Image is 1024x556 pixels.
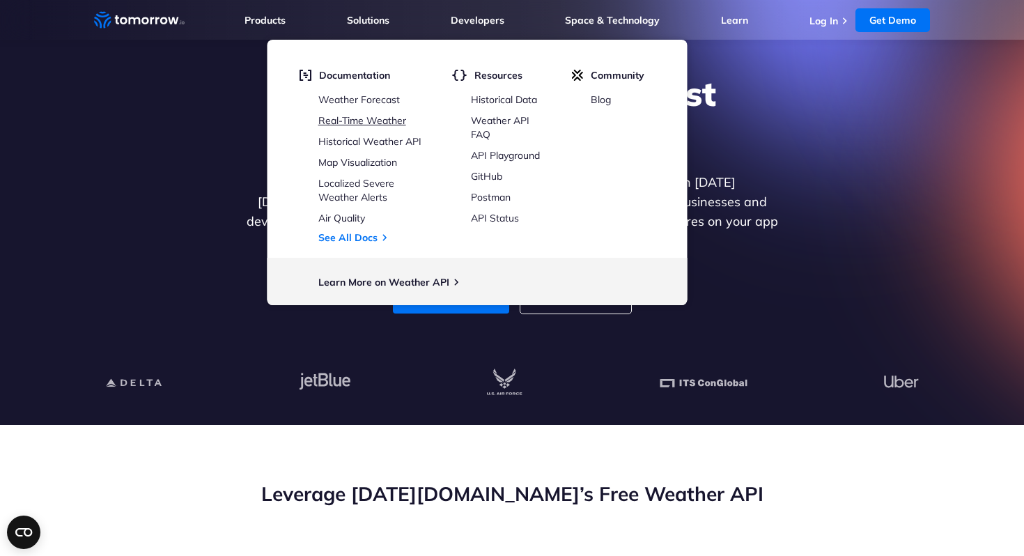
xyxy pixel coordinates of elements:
[809,15,838,27] a: Log In
[471,93,537,106] a: Historical Data
[319,69,390,82] span: Documentation
[318,177,394,203] a: Localized Severe Weather Alerts
[591,93,611,106] a: Blog
[94,10,185,31] a: Home link
[471,191,511,203] a: Postman
[7,516,40,549] button: Open CMP widget
[452,69,467,82] img: brackets.svg
[318,156,397,169] a: Map Visualization
[471,149,540,162] a: API Playground
[474,69,522,82] span: Resources
[855,8,930,32] a: Get Demo
[471,170,502,183] a: GitHub
[318,212,365,224] a: Air Quality
[347,14,389,26] a: Solutions
[94,481,930,507] h2: Leverage [DATE][DOMAIN_NAME]’s Free Weather API
[300,69,312,82] img: doc.svg
[572,69,584,82] img: tio-c.svg
[243,72,781,156] h1: Explore the World’s Best Weather API
[451,14,504,26] a: Developers
[721,14,748,26] a: Learn
[318,93,400,106] a: Weather Forecast
[245,14,286,26] a: Products
[318,276,449,288] a: Learn More on Weather API
[591,69,644,82] span: Community
[471,212,519,224] a: API Status
[243,173,781,251] p: Get reliable and precise weather data through our free API. Count on [DATE][DOMAIN_NAME] for quic...
[318,114,406,127] a: Real-Time Weather
[318,135,421,148] a: Historical Weather API
[565,14,660,26] a: Space & Technology
[471,114,529,141] a: Weather API FAQ
[318,231,378,244] a: See All Docs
